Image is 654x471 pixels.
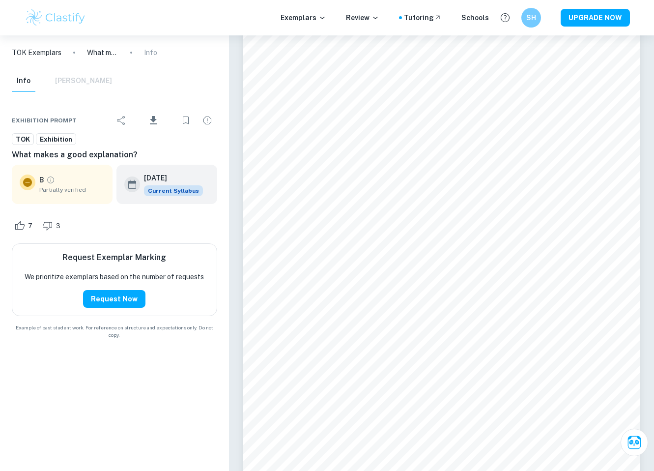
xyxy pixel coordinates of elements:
[39,185,105,194] span: Partially verified
[144,185,203,196] span: Current Syllabus
[39,175,44,185] p: B
[25,8,87,28] img: Clastify logo
[51,221,66,231] span: 3
[461,12,489,23] a: Schools
[12,218,38,234] div: Like
[133,108,174,133] div: Download
[12,324,217,339] span: Example of past student work. For reference on structure and expectations only. Do not copy.
[62,252,166,264] h6: Request Exemplar Marking
[198,111,217,130] div: Report issue
[87,47,118,58] p: What makes a good explanation?
[83,290,145,308] button: Request Now
[144,173,195,183] h6: [DATE]
[176,111,196,130] div: Bookmark
[36,133,76,146] a: Exhibition
[525,12,537,23] h6: SH
[144,47,157,58] p: Info
[46,176,55,184] a: Grade partially verified
[404,12,442,23] a: Tutoring
[144,185,203,196] div: This exemplar is based on the current syllabus. Feel free to refer to it for inspiration/ideas wh...
[40,218,66,234] div: Dislike
[621,429,648,456] button: Ask Clai
[12,47,61,58] a: TOK Exemplars
[12,116,77,125] span: Exhibition Prompt
[497,9,513,26] button: Help and Feedback
[12,135,33,145] span: TOK
[112,111,131,130] div: Share
[281,12,326,23] p: Exemplars
[521,8,541,28] button: SH
[23,221,38,231] span: 7
[12,149,217,161] h6: What makes a good explanation?
[25,271,204,282] p: We prioritize exemplars based on the number of requests
[12,133,34,146] a: TOK
[36,135,76,145] span: Exhibition
[561,9,630,27] button: UPGRADE NOW
[12,70,35,92] button: Info
[346,12,379,23] p: Review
